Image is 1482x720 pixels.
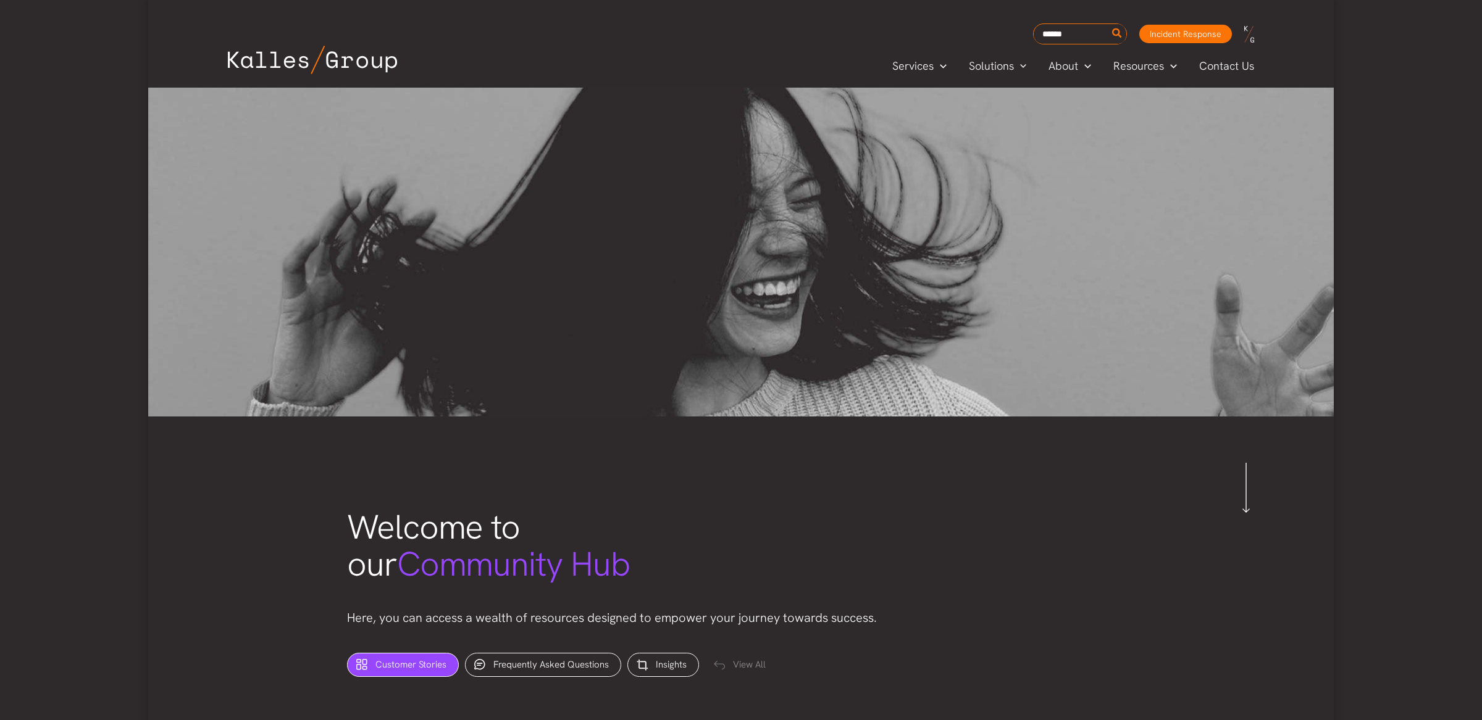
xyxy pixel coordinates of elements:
p: Here, you can access a wealth of resources designed to empower your journey towards success. [347,608,1135,628]
span: Resources [1113,57,1164,75]
span: Customer Stories [375,658,446,671]
a: Contact Us [1188,57,1266,75]
img: gabrielle-henderson-GaA5PrMn-co-unsplash 1 [148,88,1334,416]
nav: Primary Site Navigation [881,56,1266,76]
span: Frequently Asked Questions [493,658,609,671]
span: Menu Toggle [1164,57,1177,75]
a: SolutionsMenu Toggle [958,57,1038,75]
span: Contact Us [1199,57,1254,75]
span: Insights [656,658,687,671]
span: Menu Toggle [1014,57,1027,75]
img: Kalles Group [228,46,397,74]
a: ResourcesMenu Toggle [1102,57,1188,75]
span: About [1049,57,1078,75]
span: Community Hub [397,542,630,586]
span: Services [892,57,934,75]
a: ServicesMenu Toggle [881,57,958,75]
a: AboutMenu Toggle [1037,57,1102,75]
span: Welcome to our [347,505,630,586]
a: Incident Response [1139,25,1232,43]
span: Solutions [969,57,1014,75]
button: Search [1110,24,1125,44]
span: Menu Toggle [934,57,947,75]
span: Menu Toggle [1078,57,1091,75]
div: View All [705,653,777,677]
